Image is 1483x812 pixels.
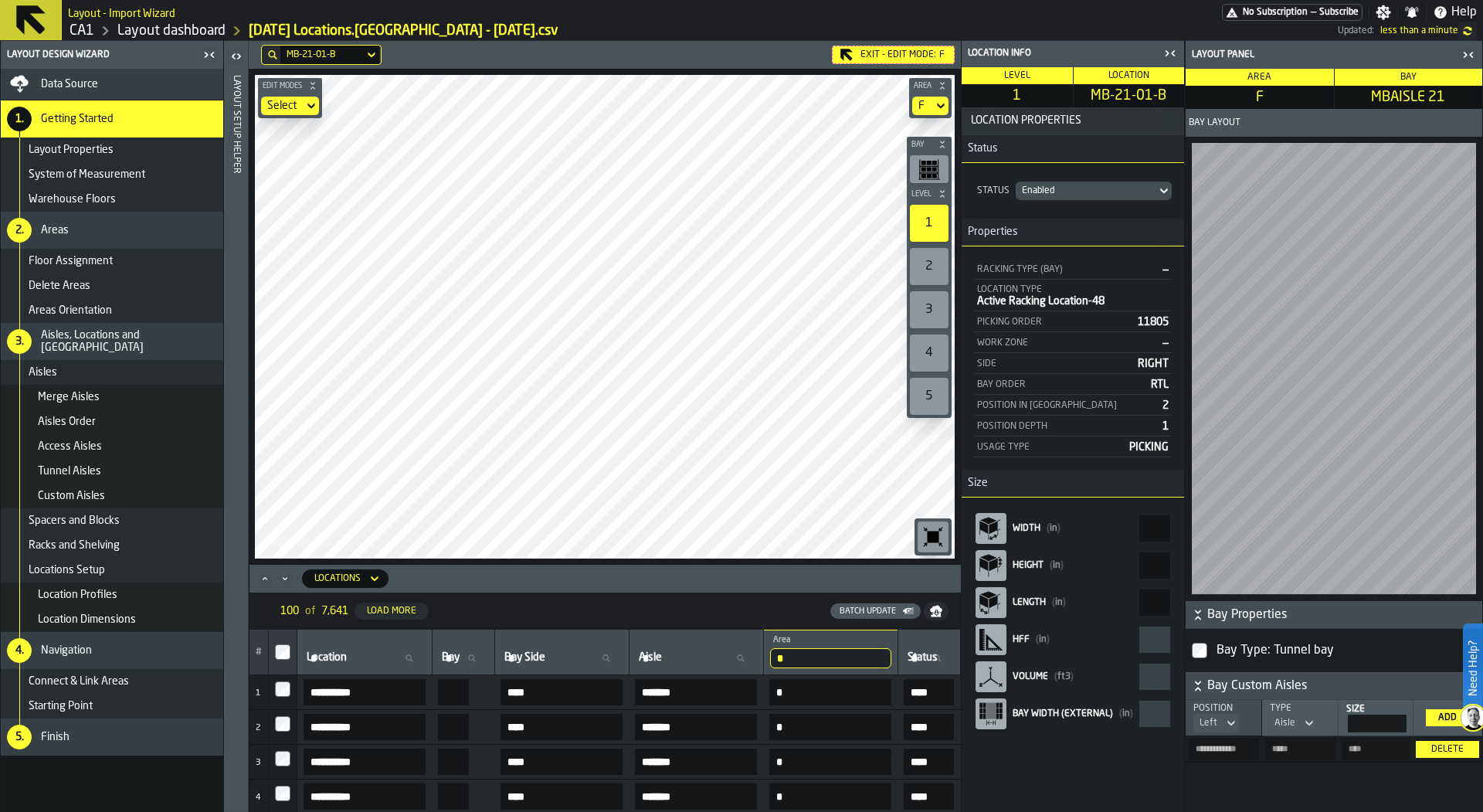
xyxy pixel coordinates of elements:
span: label [639,651,662,664]
div: StatList-item-Position in Bay [974,395,1172,416]
div: Picking Order [977,317,1132,328]
label: button-toggle-Close me [199,46,220,64]
a: link-to-/wh/i/76e2a128-1b54-4d66-80d4-05ae4c277723/import/layout/1bdba5d8-6413-4ebb-932a-0c45f03b... [249,22,558,39]
label: react-aria8174100788-:rau6: [974,658,1172,695]
a: logo-header [258,525,345,555]
span: Bay Layout [1189,117,1240,128]
div: button-toolbar-undefined [907,331,952,375]
label: InputCheckbox-label-react-aria8174100788-:rakj: [275,681,290,697]
li: menu Warehouse Floors [1,187,223,212]
span: Height [1013,561,1044,570]
label: input-value- [904,783,954,810]
label: InputCheckbox-label-react-aria8174100788-:rasg: [1192,635,1476,666]
span: ( [1052,598,1055,607]
label: input-value- [635,749,757,775]
span: Floor Assignment [29,255,113,267]
input: label [304,648,426,668]
div: Load More [361,606,423,617]
label: input-value- [769,783,891,810]
button: Minimize [276,571,294,586]
input: react-aria8174100788-:rau6: react-aria8174100788-:rau6: [1139,664,1170,690]
div: Type [1267,703,1315,714]
label: input-value- [501,714,623,740]
input: InputCheckbox-label-react-aria8174100788-:rasg: [1192,643,1207,658]
button: button- [907,137,952,152]
span: Area [1247,73,1271,82]
input: input-value- input-value- [769,679,891,705]
input: input-value- input-value- [501,749,623,775]
span: Location Dimensions [38,613,136,626]
span: RIGHT [1138,358,1169,369]
button: button- [1186,672,1482,700]
label: input-value- [1189,738,1259,760]
span: Volume [1013,672,1048,681]
span: Location Profiles [38,589,117,601]
a: link-to-/wh/i/76e2a128-1b54-4d66-80d4-05ae4c277723/designer [117,22,226,39]
span: 1 [965,87,1070,104]
span: 7,641 [321,605,348,617]
div: DropdownMenuValue- [1200,718,1217,729]
li: menu Getting Started [1,100,223,138]
div: button-toolbar-undefined [907,375,952,418]
span: ( [1047,524,1050,533]
span: Location Properties [965,114,1181,127]
span: Level [1004,71,1030,80]
label: input-value- [304,714,426,740]
label: react-aria8174100788-:rau2: [974,584,1172,621]
span: Aisles [29,366,57,379]
span: No Subscription [1243,7,1308,18]
div: DropdownMenuValue-locations [314,573,361,584]
div: Location Info [965,48,1159,59]
input: label [770,648,891,668]
div: Racking Type (Bay) [977,264,1156,275]
div: Usage Type [977,442,1123,453]
label: button-toggle-Settings [1369,5,1397,20]
div: button-toolbar-undefined [915,518,952,555]
span: Tunnel Aisles [38,465,101,477]
input: input-value- input-value- [635,749,757,775]
input: react-aria8174100788-:ratu: react-aria8174100788-:ratu: [1139,515,1170,542]
span: System of Measurement [29,168,145,181]
input: input-value- input-value- [501,679,623,705]
span: ) [1047,635,1050,644]
span: RTL [1151,379,1169,390]
li: menu Access Aisles [1,434,223,459]
button: Maximize [256,571,274,586]
span: F [1189,89,1331,106]
span: MB-21-01-B [1077,87,1182,104]
span: ft3 [1054,672,1074,681]
li: menu Location Profiles [1,583,223,607]
label: InputCheckbox-label-react-aria8174100788-:ranm: [275,786,290,801]
li: menu Aisles [1,360,223,385]
li: menu Starting Point [1,694,223,719]
span: F [939,49,945,60]
button: button- [258,78,322,93]
span: label [442,651,460,664]
li: menu Custom Aisles [1,484,223,508]
label: input-value- [1342,738,1410,760]
div: Bay Order [977,379,1145,390]
div: button-toolbar-undefined [907,152,952,186]
button: button- [962,107,1184,135]
span: Getting Started [41,113,114,125]
input: input-value- input-value- [769,714,891,740]
span: — [1311,7,1316,18]
li: menu Layout Properties [1,138,223,162]
span: 100 [280,605,299,617]
label: button-toggle-Close me [1159,44,1181,63]
span: Spacers and Blocks [29,515,120,527]
div: StatList-item-Location Type [974,280,1172,311]
div: 4 [910,335,949,372]
h3: title-section-Status [962,135,1184,163]
div: 2 [910,248,949,285]
input: input-value- input-value- [904,749,954,775]
div: StatList-item-Work Zone [974,332,1172,353]
input: input-value- input-value- [635,783,757,810]
span: ) [1057,524,1060,533]
header: Layout Setup Helper [224,41,248,812]
label: input-value- [904,749,954,775]
li: menu Aisles Order [1,409,223,434]
label: input-value- [304,749,426,775]
input: input-value- input-value- [304,679,426,705]
span: in [1119,709,1133,719]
